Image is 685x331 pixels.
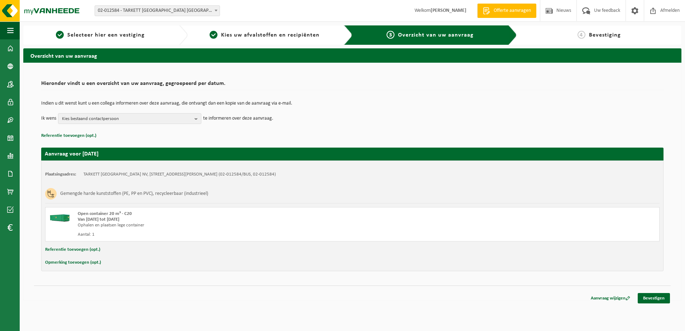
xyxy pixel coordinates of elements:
strong: Aanvraag voor [DATE] [45,151,99,157]
p: Indien u dit wenst kunt u een collega informeren over deze aanvraag, die ontvangt dan een kopie v... [41,101,664,106]
span: Selecteer hier een vestiging [67,32,145,38]
h3: Gemengde harde kunststoffen (PE, PP en PVC), recycleerbaar (industrieel) [60,188,208,200]
span: Overzicht van uw aanvraag [398,32,474,38]
strong: Van [DATE] tot [DATE] [78,217,119,222]
strong: Plaatsingsadres: [45,172,76,177]
img: HK-XC-20-GN-00.png [49,211,71,222]
p: te informeren over deze aanvraag. [203,113,273,124]
span: 02-012584 - TARKETT DENDERMONDE NV - DENDERMONDE [95,5,220,16]
button: Kies bestaand contactpersoon [58,113,201,124]
span: 3 [387,31,394,39]
span: Kies bestaand contactpersoon [62,114,192,124]
button: Referentie toevoegen (opt.) [45,245,100,254]
a: Aanvraag wijzigen [585,293,636,303]
a: 1Selecteer hier een vestiging [27,31,173,39]
span: Bevestiging [589,32,621,38]
p: Ik wens [41,113,56,124]
td: TARKETT [GEOGRAPHIC_DATA] NV, [STREET_ADDRESS][PERSON_NAME] (02-012584/BUS, 02-012584) [83,172,276,177]
a: Bevestigen [638,293,670,303]
a: Offerte aanvragen [477,4,536,18]
button: Opmerking toevoegen (opt.) [45,258,101,267]
span: Kies uw afvalstoffen en recipiënten [221,32,320,38]
strong: [PERSON_NAME] [431,8,466,13]
h2: Hieronder vindt u een overzicht van uw aanvraag, gegroepeerd per datum. [41,81,664,90]
h2: Overzicht van uw aanvraag [23,48,681,62]
iframe: chat widget [4,315,120,331]
div: Aantal: 1 [78,232,381,238]
button: Referentie toevoegen (opt.) [41,131,96,140]
span: 4 [578,31,585,39]
a: 2Kies uw afvalstoffen en recipiënten [191,31,338,39]
span: Open container 20 m³ - C20 [78,211,132,216]
span: 02-012584 - TARKETT DENDERMONDE NV - DENDERMONDE [95,6,220,16]
span: 1 [56,31,64,39]
div: Ophalen en plaatsen lege container [78,222,381,228]
span: Offerte aanvragen [492,7,533,14]
span: 2 [210,31,217,39]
